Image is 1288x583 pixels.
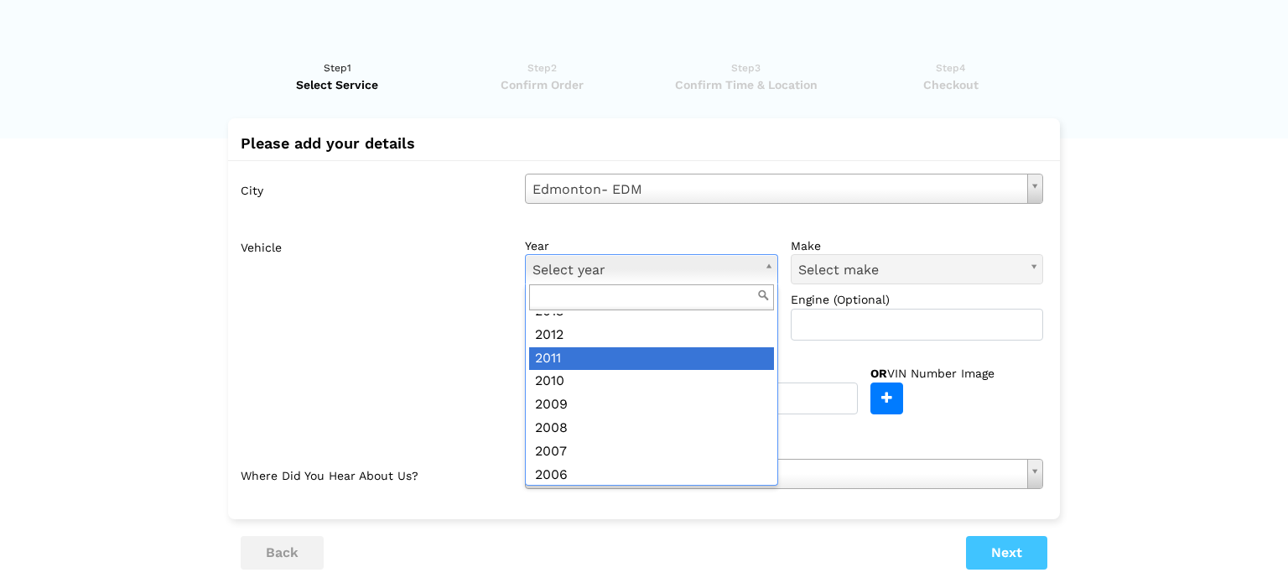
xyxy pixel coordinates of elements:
div: 2010 [529,370,774,393]
div: 2008 [529,417,774,440]
div: 2011 [529,347,774,371]
div: 2012 [529,324,774,347]
div: 2007 [529,440,774,464]
div: 2006 [529,464,774,487]
div: 2009 [529,393,774,417]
